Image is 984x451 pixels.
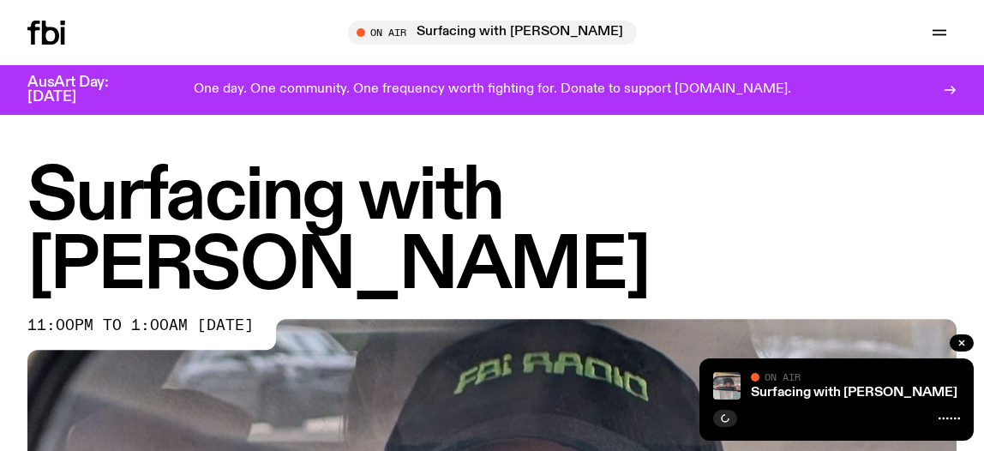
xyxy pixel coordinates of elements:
span: 11:00pm to 1:00am [DATE] [27,319,254,333]
h3: AusArt Day: [DATE] [27,75,137,105]
button: On AirSurfacing with [PERSON_NAME] [348,21,637,45]
span: On Air [765,371,801,382]
p: One day. One community. One frequency worth fighting for. Donate to support [DOMAIN_NAME]. [194,82,791,98]
h1: Surfacing with [PERSON_NAME] [27,163,957,302]
a: Surfacing with [PERSON_NAME] [751,386,957,400]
